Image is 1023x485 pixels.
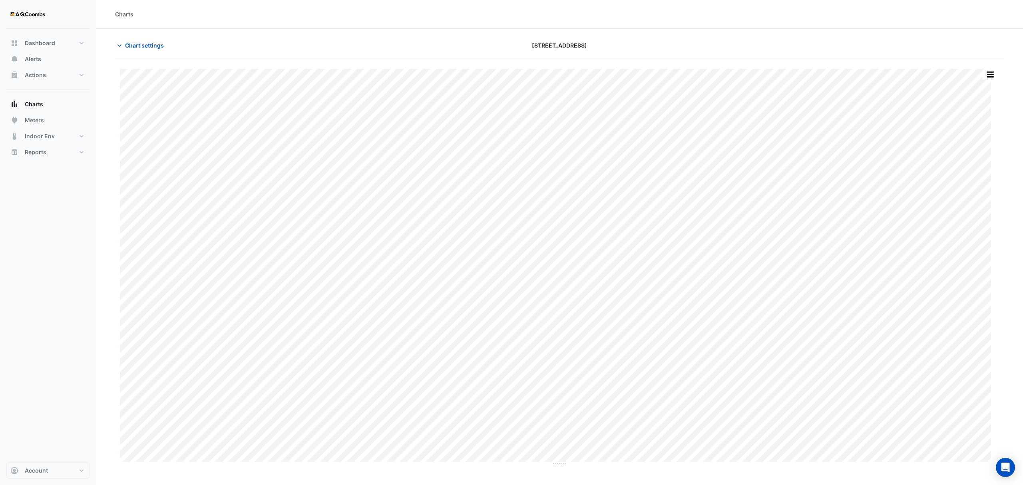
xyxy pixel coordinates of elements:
[6,67,90,83] button: Actions
[10,100,18,108] app-icon: Charts
[25,100,43,108] span: Charts
[25,39,55,47] span: Dashboard
[10,39,18,47] app-icon: Dashboard
[10,55,18,63] app-icon: Alerts
[25,116,44,124] span: Meters
[982,70,998,80] button: More Options
[10,6,46,22] img: Company Logo
[996,458,1015,477] div: Open Intercom Messenger
[10,132,18,140] app-icon: Indoor Env
[532,41,587,50] span: [STREET_ADDRESS]
[10,148,18,156] app-icon: Reports
[25,71,46,79] span: Actions
[6,35,90,51] button: Dashboard
[10,116,18,124] app-icon: Meters
[6,112,90,128] button: Meters
[6,51,90,67] button: Alerts
[25,467,48,475] span: Account
[115,10,133,18] div: Charts
[25,148,46,156] span: Reports
[6,463,90,479] button: Account
[6,96,90,112] button: Charts
[115,38,169,52] button: Chart settings
[25,132,55,140] span: Indoor Env
[125,41,164,50] span: Chart settings
[6,144,90,160] button: Reports
[6,128,90,144] button: Indoor Env
[25,55,41,63] span: Alerts
[10,71,18,79] app-icon: Actions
